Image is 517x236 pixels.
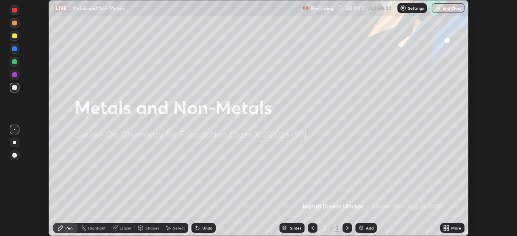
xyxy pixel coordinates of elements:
[311,5,334,11] p: Recording
[145,226,159,230] div: Shapes
[451,226,461,230] div: More
[65,226,73,230] div: Pen
[408,6,424,10] p: Settings
[120,226,132,230] div: Eraser
[330,226,333,230] div: /
[358,225,364,231] img: add-slide-button
[88,226,106,230] div: Highlight
[400,5,406,11] img: class-settings-icons
[56,5,67,11] p: LIVE
[72,5,124,11] p: Metals and Non-Metals
[303,5,309,11] img: recording.375f2c34.svg
[432,3,464,13] button: End Class
[290,226,301,230] div: Slides
[435,5,441,11] img: end-class-cross
[202,226,212,230] div: Undo
[173,226,185,230] div: Select
[334,224,339,232] div: 2
[366,226,374,230] div: Add
[321,226,329,230] div: 2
